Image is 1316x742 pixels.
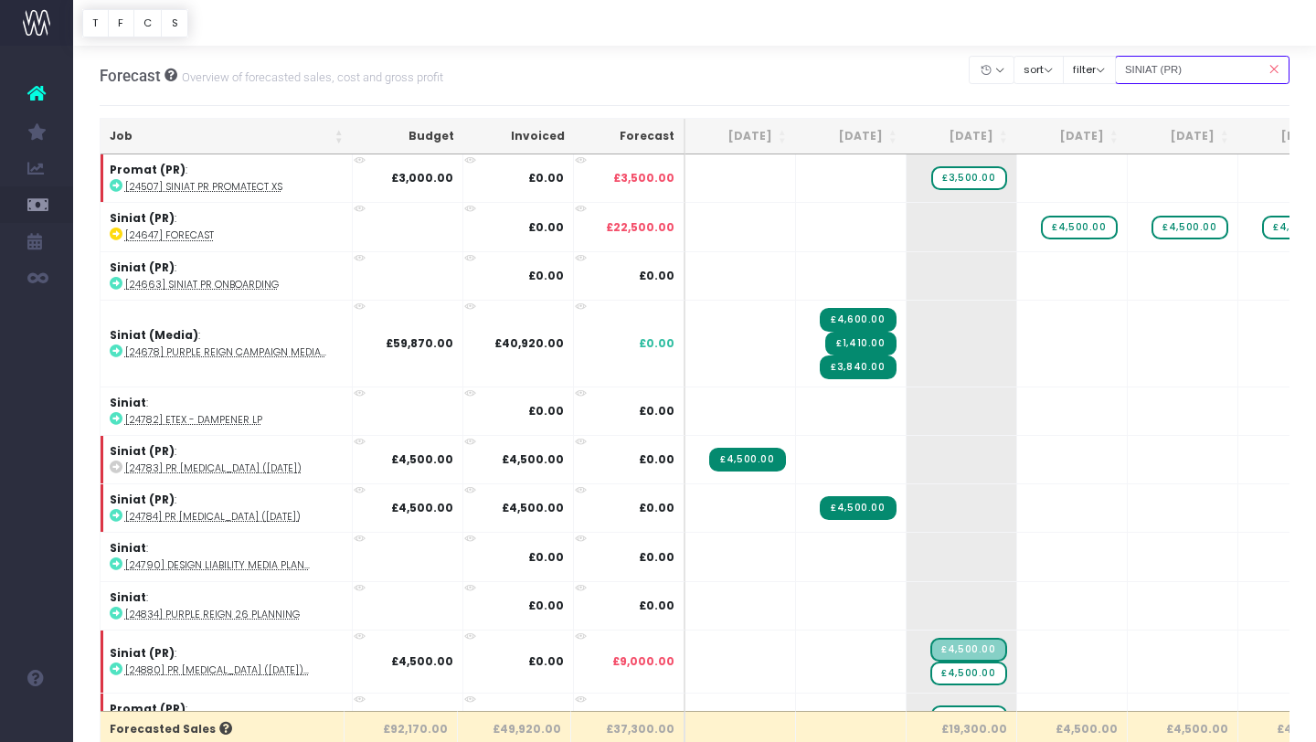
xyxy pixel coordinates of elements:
span: £22,500.00 [606,219,674,236]
span: wayahead Sales Forecast Item [930,662,1006,685]
strong: £0.00 [528,170,564,185]
strong: £0.00 [528,549,564,565]
strong: £6,800.00 [392,709,453,725]
th: Invoiced [463,119,574,154]
strong: £4,500.00 [391,653,453,669]
abbr: [24790] Design Liability Media Plan [125,558,310,572]
th: Forecast [574,119,685,154]
img: images/default_profile_image.png [23,705,50,733]
strong: £3,000.00 [391,170,453,185]
button: sort [1014,56,1064,84]
strong: Siniat [110,395,146,410]
abbr: [24783] PR Retainer (July 25) [125,461,302,475]
strong: £0.00 [528,653,564,669]
th: Sep 25: activate to sort column ascending [907,119,1017,154]
strong: Siniat [110,540,146,556]
td: : [101,630,353,693]
span: £0.00 [639,549,674,566]
strong: £0.00 [528,598,564,613]
td: : [101,251,353,300]
abbr: [24784] PR Retainer (August 25) [125,510,301,524]
strong: £0.00 [528,403,564,419]
td: : [101,532,353,580]
abbr: [24678] Purple Reign Campaign Media [125,345,326,359]
strong: Siniat (Media) [110,327,198,343]
button: T [82,9,109,37]
abbr: [24782] Etex - Dampener LP [125,413,262,427]
span: £3,500.00 [613,170,674,186]
span: wayahead Sales Forecast Item [1151,216,1227,239]
td: : [101,693,353,741]
strong: Promat (PR) [110,701,186,716]
span: £0.00 [639,335,674,352]
button: S [161,9,188,37]
th: Jul 25: activate to sort column ascending [685,119,796,154]
span: £9,000.00 [612,653,674,670]
span: Streamtime Invoice: ST7017 – [24678] Specification Today - Media 2025/2026 [825,332,896,355]
span: wayahead Sales Forecast Item [931,705,1006,729]
th: Oct 25: activate to sort column ascending [1017,119,1128,154]
strong: Siniat (PR) [110,492,175,507]
strong: £0.00 [528,709,564,725]
span: £0.00 [639,451,674,468]
td: : [101,581,353,630]
strong: £40,920.00 [494,335,564,351]
th: Nov 25: activate to sort column ascending [1128,119,1238,154]
strong: Siniat (PR) [110,260,175,275]
td: : [101,300,353,387]
th: Aug 25: activate to sort column ascending [796,119,907,154]
div: Vertical button group [82,9,188,37]
strong: £0.00 [528,268,564,283]
strong: Siniat [110,589,146,605]
input: Search... [1115,56,1290,84]
strong: £4,500.00 [502,451,564,467]
span: £0.00 [639,500,674,516]
strong: Siniat (PR) [110,443,175,459]
abbr: [24880] PR Retainer (September 25) [125,663,309,677]
strong: £4,500.00 [502,500,564,515]
button: F [108,9,134,37]
span: Streamtime Invoice: ST6963 – [24783] PR Retainer (July 25) [709,448,785,472]
strong: Siniat (PR) [110,210,175,226]
td: : [101,483,353,532]
th: Budget [353,119,463,154]
span: £0.00 [639,403,674,419]
td: : [101,435,353,483]
span: £0.00 [639,598,674,614]
span: Forecast [100,67,161,85]
th: Job: activate to sort column ascending [101,119,353,154]
td: : [101,202,353,250]
span: wayahead Sales Forecast Item [1041,216,1117,239]
span: Streamtime Invoice: ST6975 – [24784] PR Retainer (August 25) [820,496,896,520]
abbr: [24663] Siniat PR onboarding [125,278,279,291]
strong: £0.00 [528,219,564,235]
td: : [101,154,353,202]
small: Overview of forecasted sales, cost and gross profit [177,67,443,85]
strong: Promat (PR) [110,162,186,177]
span: £6,800.00 [613,709,674,726]
span: Forecasted Sales [110,721,232,737]
strong: £59,870.00 [386,335,453,351]
abbr: [24834] Purple Reign 26 Planning [125,608,300,621]
span: Streamtime Invoice: ST7016 – [24678] Architects Journal - Siniat - Sept '25 [820,308,896,332]
button: C [133,9,163,37]
strong: £4,500.00 [391,451,453,467]
span: £0.00 [639,268,674,284]
td: : [101,387,353,435]
abbr: [24507] Siniat PR Promatect XS [125,180,282,194]
span: Streamtime Invoice: ST7018 – [24678] Siniat Media - Building Merchants News - Aug-Sept 25 [820,355,896,379]
span: wayahead Sales Forecast Item [931,166,1006,190]
abbr: [24647] Forecast [125,228,214,242]
button: filter [1063,56,1116,84]
span: Streamtime Draft Invoice: ST7058 – [24880] PR Retainer (September 25) [930,638,1006,662]
strong: £4,500.00 [391,500,453,515]
strong: Siniat (PR) [110,645,175,661]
